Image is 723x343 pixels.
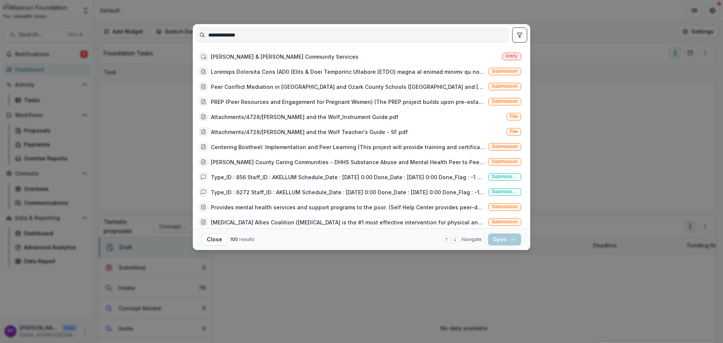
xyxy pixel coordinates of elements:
span: Submission [492,144,518,149]
div: Centering Bootheel: Implementation and Peer Learning (This project will provide training and cert... [211,143,485,151]
div: [PERSON_NAME] County Caring Communities - DHHS Substance Abuse and Mental Health Peer to Peer (Te... [211,158,485,166]
div: [MEDICAL_DATA] Allies Coalition ([MEDICAL_DATA] is the #1 most effective intervention for physica... [211,218,485,226]
button: Close [202,233,227,245]
span: Entity [506,53,518,59]
span: 100 [230,236,238,242]
div: Attachments/4728/[PERSON_NAME] and the Wolf Teacher's Guide - SF.pdf [211,128,408,136]
span: results [239,236,255,242]
span: Submission comment [492,174,518,179]
div: Attachments/4728/[PERSON_NAME] and the Wolf_Instrument Guide.pdf [211,113,398,121]
span: Navigate [462,236,482,243]
span: Submission [492,84,518,89]
span: File [510,114,518,119]
div: Type_ID : 856 Staff_ID : AKELLUM Schedule_Date : [DATE] 0:00 Done_Date : [DATE] 0:00 Done_Flag : ... [211,173,485,181]
div: PREP (Peer Resources and Engagement for Pregnant Women) (The PREP project builds upon pre-establi... [211,98,485,106]
span: File [510,129,518,134]
span: Submission [492,159,518,164]
div: [PERSON_NAME] & [PERSON_NAME] Community Services [211,53,358,61]
span: Submission [492,99,518,104]
span: Submission [492,204,518,209]
span: Submission comment [492,189,518,194]
button: Open [488,233,521,245]
div: Loremips Dolorsita Cons (ADI) (Elits & Doei Temporinc Utlabore (ETDO) magna al enimad minimv qu n... [211,68,485,76]
span: Submission [492,219,518,224]
span: Submission [492,69,518,74]
div: Provides mental health services and support programs to the poor. (Self Help Center provides peer... [211,203,485,211]
button: toggle filters [512,27,527,43]
div: Type_ID : 6272 Staff_ID : AKELLUM Schedule_Date : [DATE] 0:00 Done_Date : [DATE] 0:00 Done_Flag :... [211,188,485,196]
div: Peer Conflict Mediation in [GEOGRAPHIC_DATA] and Ozark County Schools ([GEOGRAPHIC_DATA] and [GEO... [211,83,485,91]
